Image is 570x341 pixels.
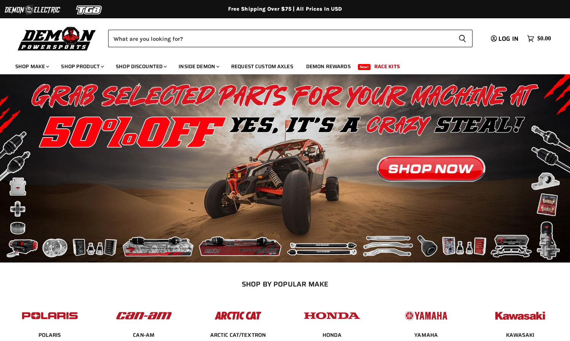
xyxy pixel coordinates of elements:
span: New! [358,64,371,70]
a: KAWASAKI [506,331,534,338]
a: Demon Rewards [300,59,356,74]
a: ARCTIC CAT/TEXTRON [210,331,266,338]
a: Shop Product [55,59,109,74]
a: $0.00 [523,33,555,44]
span: CAN-AM [133,331,155,339]
span: $0.00 [537,35,551,42]
img: TGB Logo 2 [61,3,118,17]
button: Search [452,30,473,47]
img: POPULAR_MAKE_logo_1_adc20308-ab24-48c4-9fac-e3c1a623d575.jpg [114,304,174,327]
span: KAWASAKI [506,331,534,339]
a: Log in [487,35,523,42]
form: Product [108,30,473,47]
ul: Main menu [10,56,549,74]
span: Log in [498,34,519,43]
img: POPULAR_MAKE_logo_3_027535af-6171-4c5e-a9bc-f0eccd05c5d6.jpg [208,304,268,327]
img: Demon Electric Logo 2 [4,3,61,17]
h2: SHOP BY POPULAR MAKE [10,280,561,288]
a: HONDA [323,331,342,338]
span: ARCTIC CAT/TEXTRON [210,331,266,339]
a: YAMAHA [414,331,438,338]
img: POPULAR_MAKE_logo_5_20258e7f-293c-4aac-afa8-159eaa299126.jpg [396,304,456,327]
a: Shop Make [10,59,54,74]
img: POPULAR_MAKE_logo_2_dba48cf1-af45-46d4-8f73-953a0f002620.jpg [20,304,80,327]
input: Search [108,30,452,47]
img: POPULAR_MAKE_logo_6_76e8c46f-2d1e-4ecc-b320-194822857d41.jpg [490,304,550,327]
span: HONDA [323,331,342,339]
a: CAN-AM [133,331,155,338]
a: Request Custom Axles [225,59,299,74]
img: POPULAR_MAKE_logo_4_4923a504-4bac-4306-a1be-165a52280178.jpg [302,304,362,327]
a: Shop Discounted [110,59,171,74]
a: Inside Demon [173,59,224,74]
span: YAMAHA [414,331,438,339]
img: Demon Powersports [15,25,99,52]
span: POLARIS [38,331,61,339]
a: POLARIS [38,331,61,338]
a: Race Kits [369,59,406,74]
